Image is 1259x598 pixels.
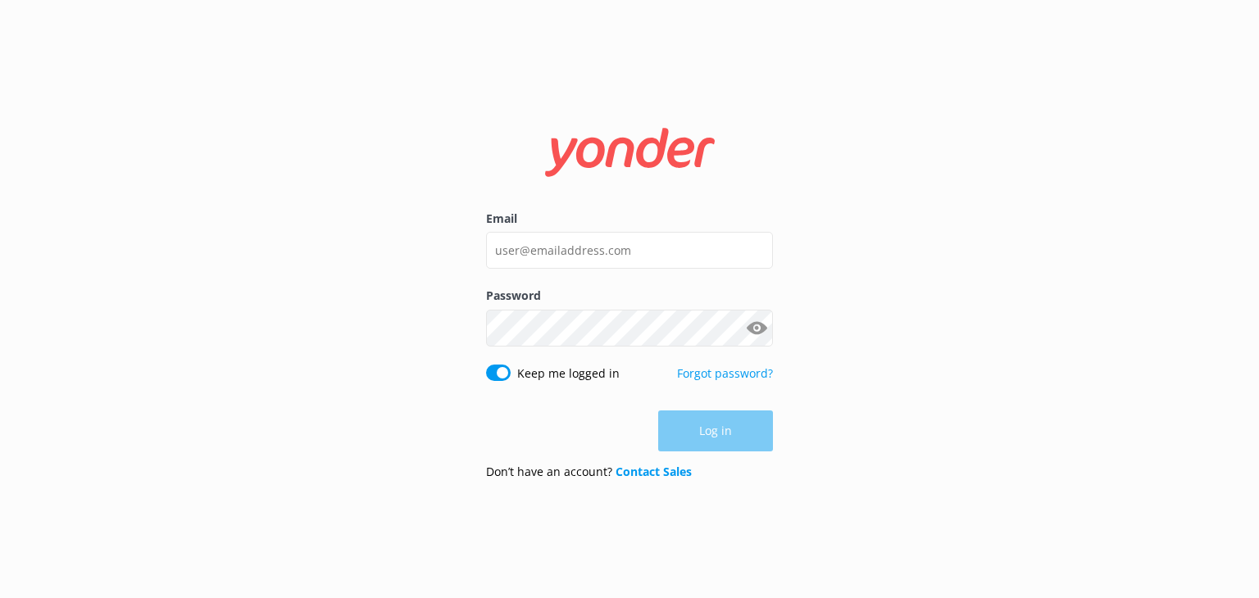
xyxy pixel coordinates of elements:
a: Contact Sales [616,464,692,479]
label: Password [486,287,773,305]
label: Email [486,210,773,228]
label: Keep me logged in [517,365,620,383]
input: user@emailaddress.com [486,232,773,269]
button: Show password [740,311,773,344]
p: Don’t have an account? [486,463,692,481]
a: Forgot password? [677,365,773,381]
